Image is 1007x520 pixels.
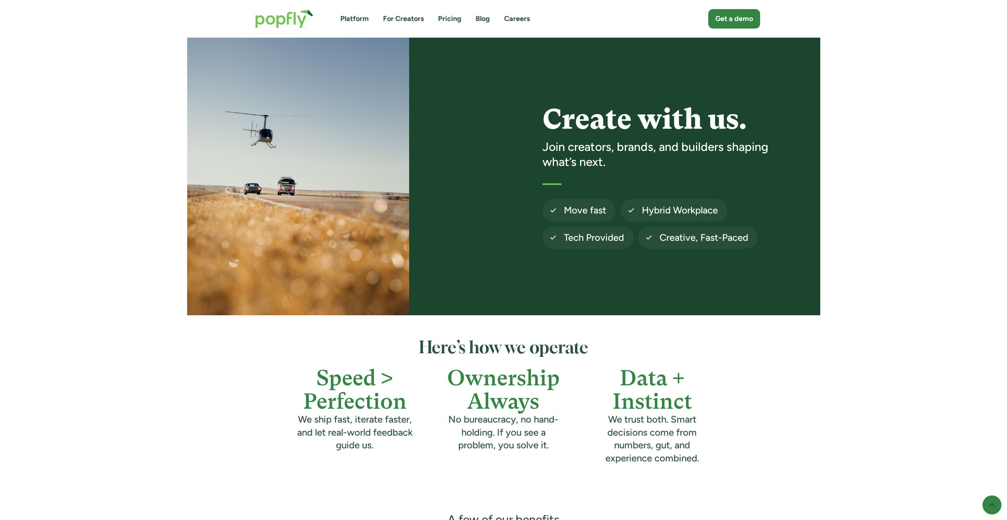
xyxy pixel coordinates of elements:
[295,366,415,413] h4: Speed > Perfection
[592,413,712,465] h4: We trust both. Smart decisions come from numbers, gut, and experience combined.
[444,366,564,413] h4: Ownership Always
[504,14,530,24] a: Careers
[715,14,753,24] div: Get a demo
[340,14,369,24] a: Platform
[708,9,760,29] a: Get a demo
[438,14,461,24] a: Pricing
[592,366,712,413] h4: Data + Instinct
[642,204,718,217] h4: Hybrid Workplace
[564,204,606,217] h4: Move fast
[542,104,781,135] h1: Create with us.
[247,2,321,36] a: home
[476,14,490,24] a: Blog
[295,413,415,451] h4: We ship fast, iterate faster, and let real-world feedback guide us.
[383,14,424,24] a: For Creators
[542,139,781,169] h3: Join creators, brands, and builders shaping what’s next.
[444,413,564,451] h4: No bureaucracy, no hand-holding. If you see a problem, you solve it.
[295,339,712,358] h2: Here’s how we operate
[660,231,748,244] h4: Creative, Fast-Paced
[564,231,624,244] h4: Tech Provided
